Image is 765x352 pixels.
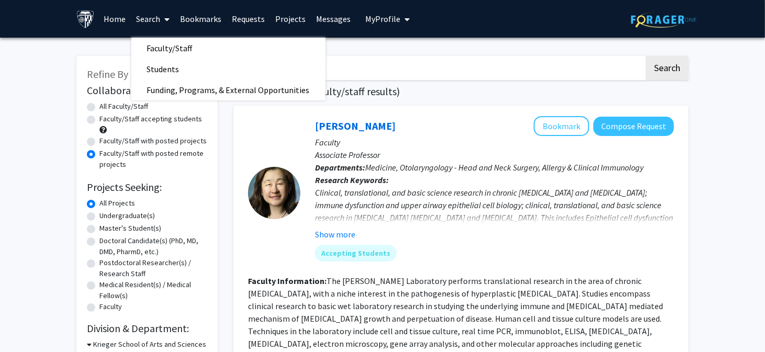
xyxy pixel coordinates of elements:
label: Postdoctoral Researcher(s) / Research Staff [99,257,207,279]
a: Home [99,1,131,37]
a: [PERSON_NAME] [315,119,396,132]
button: Compose Request to Jean Kim [593,117,674,136]
label: Faculty/Staff with posted projects [99,135,207,146]
button: Search [646,56,689,80]
a: Bookmarks [175,1,227,37]
p: Associate Professor [315,149,674,161]
span: Faculty/Staff [131,38,208,59]
span: Funding, Programs, & External Opportunities [131,80,325,100]
a: Search [131,1,175,37]
label: All Faculty/Staff [99,101,148,112]
h2: Division & Department: [87,322,207,335]
span: Medicine, Otolaryngology - Head and Neck Surgery, Allergy & Clinical Immunology [365,162,644,173]
p: Faculty [315,136,674,149]
a: Requests [227,1,271,37]
span: My Profile [366,14,401,24]
h3: Krieger School of Arts and Sciences [93,339,206,350]
img: ForagerOne Logo [631,12,696,28]
button: Show more [315,228,355,241]
label: Faculty/Staff with posted remote projects [99,148,207,170]
div: Clinical, translational, and basic science research in chronic [MEDICAL_DATA] and [MEDICAL_DATA];... [315,186,674,249]
h2: Projects Seeking: [87,181,207,194]
span: Refine By [87,67,128,81]
b: Faculty Information: [248,276,327,286]
span: Students [131,59,195,80]
a: Faculty/Staff [131,40,325,56]
label: Faculty [99,301,122,312]
mat-chip: Accepting Students [315,245,397,262]
h2: Collaboration Status: [87,84,207,97]
iframe: Chat [8,305,44,344]
label: All Projects [99,198,135,209]
h1: Page of ( total faculty/staff results) [233,85,689,98]
b: Research Keywords: [315,175,389,185]
a: Funding, Programs, & External Opportunities [131,82,325,98]
a: Projects [271,1,311,37]
input: Search Keywords [233,56,644,80]
b: Departments: [315,162,365,173]
label: Master's Student(s) [99,223,161,234]
button: Add Jean Kim to Bookmarks [534,116,589,136]
a: Students [131,61,325,77]
label: Medical Resident(s) / Medical Fellow(s) [99,279,207,301]
img: Johns Hopkins University Logo [76,10,95,28]
label: Undergraduate(s) [99,210,155,221]
a: Messages [311,1,356,37]
label: Faculty/Staff accepting students [99,113,202,124]
label: Doctoral Candidate(s) (PhD, MD, DMD, PharmD, etc.) [99,235,207,257]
